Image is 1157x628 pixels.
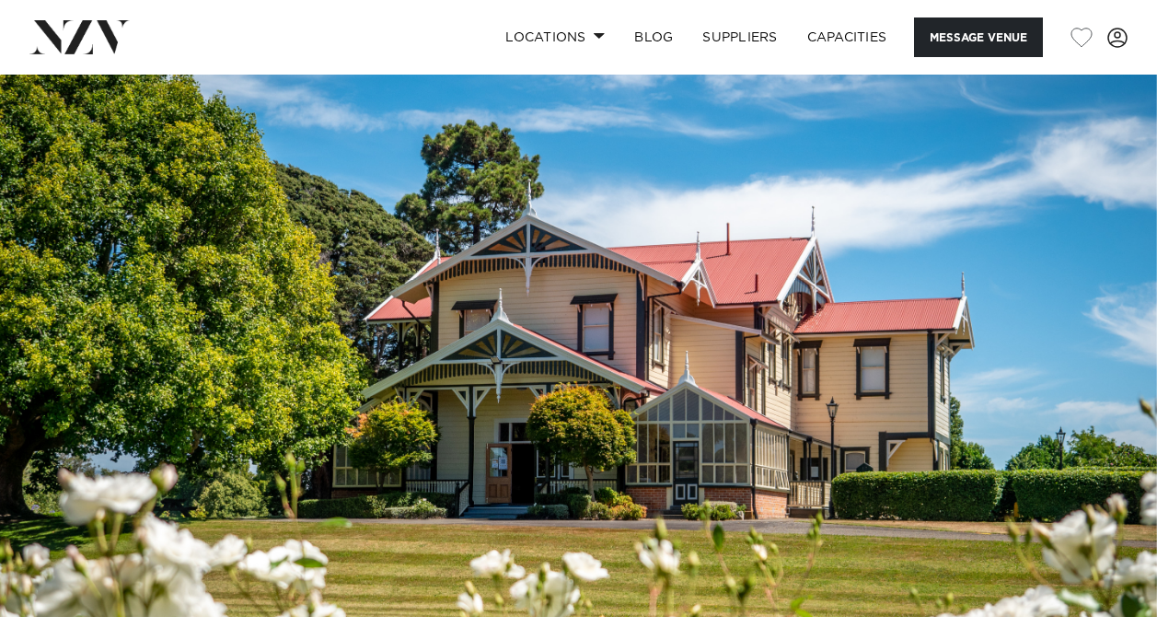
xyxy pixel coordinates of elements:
[688,17,792,57] a: SUPPLIERS
[619,17,688,57] a: BLOG
[491,17,619,57] a: Locations
[914,17,1043,57] button: Message Venue
[29,20,130,53] img: nzv-logo.png
[793,17,902,57] a: Capacities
